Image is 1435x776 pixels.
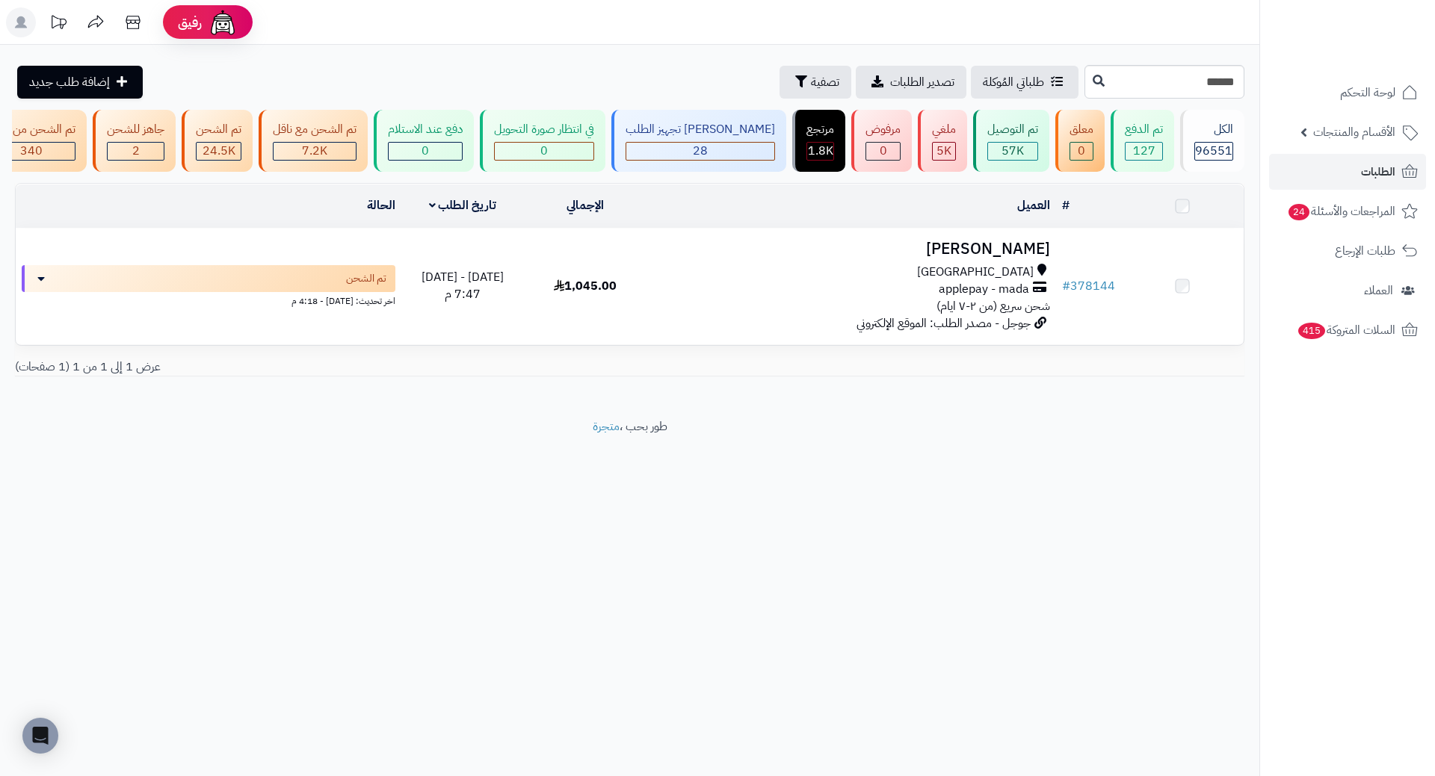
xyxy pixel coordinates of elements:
span: لوحة التحكم [1340,82,1395,103]
div: مرتجع [806,121,834,138]
div: 28 [626,143,774,160]
div: الكل [1194,121,1233,138]
span: تم الشحن [346,271,386,286]
a: معلق 0 [1052,110,1108,172]
a: الطلبات [1269,154,1426,190]
span: 28 [693,142,708,160]
span: طلبات الإرجاع [1335,240,1395,261]
a: الإجمالي [567,196,604,214]
div: 0 [389,143,462,160]
a: مرفوض 0 [848,110,915,172]
span: 415 [1298,323,1325,339]
a: ملغي 5K [915,110,970,172]
span: تصدير الطلبات [890,73,954,91]
a: #378144 [1062,277,1115,295]
div: [PERSON_NAME] تجهيز الطلب [626,121,775,138]
div: 2 [108,143,164,160]
img: logo-2.png [1333,38,1421,69]
div: 0 [866,143,900,160]
span: طلباتي المُوكلة [983,73,1044,91]
span: 5K [936,142,951,160]
a: تم الشحن مع ناقل 7.2K [256,110,371,172]
span: جوجل - مصدر الطلب: الموقع الإلكتروني [857,314,1031,332]
div: في انتظار صورة التحويل [494,121,594,138]
a: تاريخ الطلب [429,196,497,214]
div: تم الدفع [1125,121,1163,138]
a: لوحة التحكم [1269,75,1426,111]
span: 57K [1002,142,1024,160]
div: معلق [1070,121,1093,138]
span: المراجعات والأسئلة [1287,201,1395,222]
div: 1845 [807,143,833,160]
span: 24 [1289,204,1309,220]
span: الطلبات [1361,161,1395,182]
a: تم التوصيل 57K [970,110,1052,172]
a: # [1062,196,1070,214]
div: 57046 [988,143,1037,160]
span: 0 [1078,142,1085,160]
span: 96551 [1195,142,1232,160]
a: الكل96551 [1177,110,1247,172]
div: تم الشحن [196,121,241,138]
a: تحديثات المنصة [40,7,77,41]
span: 2 [132,142,140,160]
span: 1.8K [808,142,833,160]
a: جاهز للشحن 2 [90,110,179,172]
h3: [PERSON_NAME] [653,240,1050,258]
a: إضافة طلب جديد [17,66,143,99]
a: تم الدفع 127 [1108,110,1177,172]
a: تصدير الطلبات [856,66,966,99]
span: إضافة طلب جديد [29,73,110,91]
span: applepay - mada [939,281,1029,298]
a: في انتظار صورة التحويل 0 [477,110,608,172]
button: تصفية [780,66,851,99]
div: 4998 [933,143,955,160]
a: تم الشحن 24.5K [179,110,256,172]
div: ملغي [932,121,956,138]
div: جاهز للشحن [107,121,164,138]
a: دفع عند الاستلام 0 [371,110,477,172]
span: 0 [540,142,548,160]
a: مرتجع 1.8K [789,110,848,172]
span: 24.5K [203,142,235,160]
a: المراجعات والأسئلة24 [1269,193,1426,229]
a: الحالة [367,196,395,214]
div: تم التوصيل [987,121,1038,138]
span: العملاء [1364,280,1393,301]
div: اخر تحديث: [DATE] - 4:18 م [22,292,395,308]
div: مرفوض [865,121,901,138]
a: العميل [1017,196,1050,214]
a: طلباتي المُوكلة [971,66,1078,99]
img: ai-face.png [208,7,238,37]
div: 127 [1126,143,1162,160]
span: 0 [880,142,887,160]
span: # [1062,277,1070,295]
div: تم الشحن مع ناقل [273,121,357,138]
span: رفيق [178,13,202,31]
span: [GEOGRAPHIC_DATA] [917,264,1034,281]
a: العملاء [1269,273,1426,308]
div: 24499 [197,143,241,160]
a: [PERSON_NAME] تجهيز الطلب 28 [608,110,789,172]
div: Open Intercom Messenger [22,718,58,754]
span: 0 [422,142,429,160]
div: دفع عند الاستلام [388,121,463,138]
span: [DATE] - [DATE] 7:47 م [422,268,504,303]
span: 127 [1133,142,1155,160]
span: السلات المتروكة [1297,320,1395,341]
div: 7222 [274,143,356,160]
span: 340 [20,142,43,160]
span: الأقسام والمنتجات [1313,122,1395,143]
span: شحن سريع (من ٢-٧ ايام) [936,297,1050,315]
div: 0 [495,143,593,160]
a: طلبات الإرجاع [1269,233,1426,269]
div: 0 [1070,143,1093,160]
a: السلات المتروكة415 [1269,312,1426,348]
span: 1,045.00 [554,277,617,295]
span: تصفية [811,73,839,91]
span: 7.2K [302,142,327,160]
a: متجرة [593,418,620,435]
div: عرض 1 إلى 1 من 1 (1 صفحات) [4,358,630,376]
